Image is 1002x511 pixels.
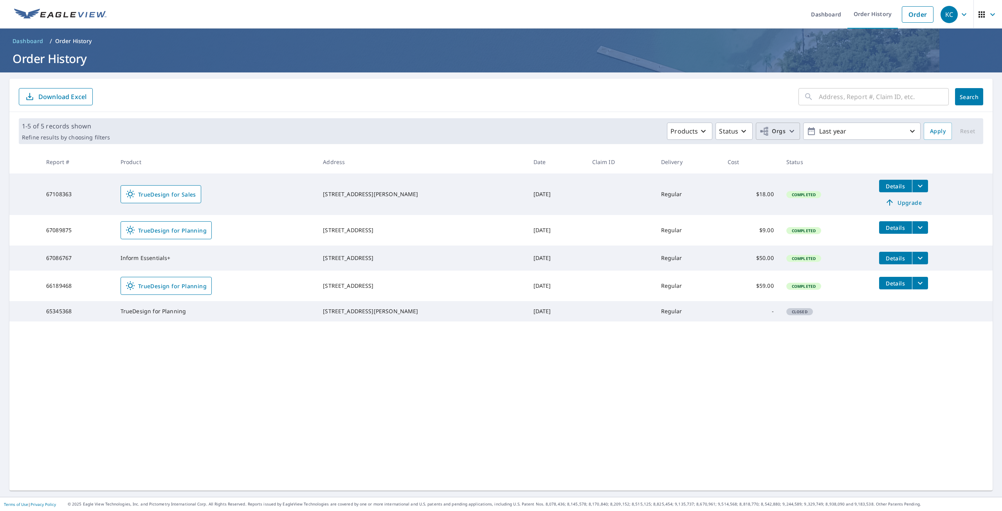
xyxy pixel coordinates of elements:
[884,224,907,231] span: Details
[655,150,721,173] th: Delivery
[721,173,780,215] td: $18.00
[323,307,521,315] div: [STREET_ADDRESS][PERSON_NAME]
[879,221,912,234] button: detailsBtn-67089875
[50,36,52,46] li: /
[527,150,586,173] th: Date
[655,246,721,271] td: Regular
[670,126,698,136] p: Products
[655,173,721,215] td: Regular
[879,196,928,209] a: Upgrade
[40,150,114,173] th: Report #
[924,123,952,140] button: Apply
[930,126,946,136] span: Apply
[787,192,820,197] span: Completed
[31,502,56,507] a: Privacy Policy
[9,51,993,67] h1: Order History
[40,301,114,321] td: 65345368
[40,173,114,215] td: 67108363
[912,277,928,289] button: filesDropdownBtn-66189468
[715,123,753,140] button: Status
[655,301,721,321] td: Regular
[816,125,908,138] p: Last year
[787,309,812,314] span: Closed
[667,123,712,140] button: Products
[114,246,317,271] td: Inform Essentials+
[803,123,921,140] button: Last year
[586,150,655,173] th: Claim ID
[14,9,106,20] img: EV Logo
[884,198,923,207] span: Upgrade
[780,150,873,173] th: Status
[317,150,527,173] th: Address
[19,88,93,105] button: Download Excel
[879,277,912,289] button: detailsBtn-66189468
[121,277,212,295] a: TrueDesign for Planning
[527,173,586,215] td: [DATE]
[121,185,201,203] a: TrueDesign for Sales
[759,126,786,136] span: Orgs
[879,180,912,192] button: detailsBtn-67108363
[756,123,800,140] button: Orgs
[941,6,958,23] div: KC
[787,283,820,289] span: Completed
[912,221,928,234] button: filesDropdownBtn-67089875
[114,301,317,321] td: TrueDesign for Planning
[38,92,87,101] p: Download Excel
[721,215,780,246] td: $9.00
[721,301,780,321] td: -
[9,35,47,47] a: Dashboard
[40,271,114,301] td: 66189468
[961,93,977,101] span: Search
[787,256,820,261] span: Completed
[787,228,820,233] span: Completed
[126,281,207,291] span: TrueDesign for Planning
[527,271,586,301] td: [DATE]
[55,37,92,45] p: Order History
[121,221,212,239] a: TrueDesign for Planning
[912,252,928,264] button: filesDropdownBtn-67086767
[721,246,780,271] td: $50.00
[884,255,907,262] span: Details
[879,252,912,264] button: detailsBtn-67086767
[4,502,56,507] p: |
[323,282,521,290] div: [STREET_ADDRESS]
[22,121,110,131] p: 1-5 of 5 records shown
[955,88,983,105] button: Search
[40,215,114,246] td: 67089875
[884,280,907,287] span: Details
[323,226,521,234] div: [STREET_ADDRESS]
[40,246,114,271] td: 67086767
[527,246,586,271] td: [DATE]
[323,190,521,198] div: [STREET_ADDRESS][PERSON_NAME]
[126,190,196,199] span: TrueDesign for Sales
[114,150,317,173] th: Product
[13,37,43,45] span: Dashboard
[655,271,721,301] td: Regular
[902,6,934,23] a: Order
[912,180,928,192] button: filesDropdownBtn-67108363
[527,215,586,246] td: [DATE]
[884,182,907,190] span: Details
[655,215,721,246] td: Regular
[719,126,738,136] p: Status
[721,271,780,301] td: $59.00
[721,150,780,173] th: Cost
[68,501,998,507] p: © 2025 Eagle View Technologies, Inc. and Pictometry International Corp. All Rights Reserved. Repo...
[4,502,28,507] a: Terms of Use
[9,35,993,47] nav: breadcrumb
[819,86,949,108] input: Address, Report #, Claim ID, etc.
[22,134,110,141] p: Refine results by choosing filters
[126,226,207,235] span: TrueDesign for Planning
[323,254,521,262] div: [STREET_ADDRESS]
[527,301,586,321] td: [DATE]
